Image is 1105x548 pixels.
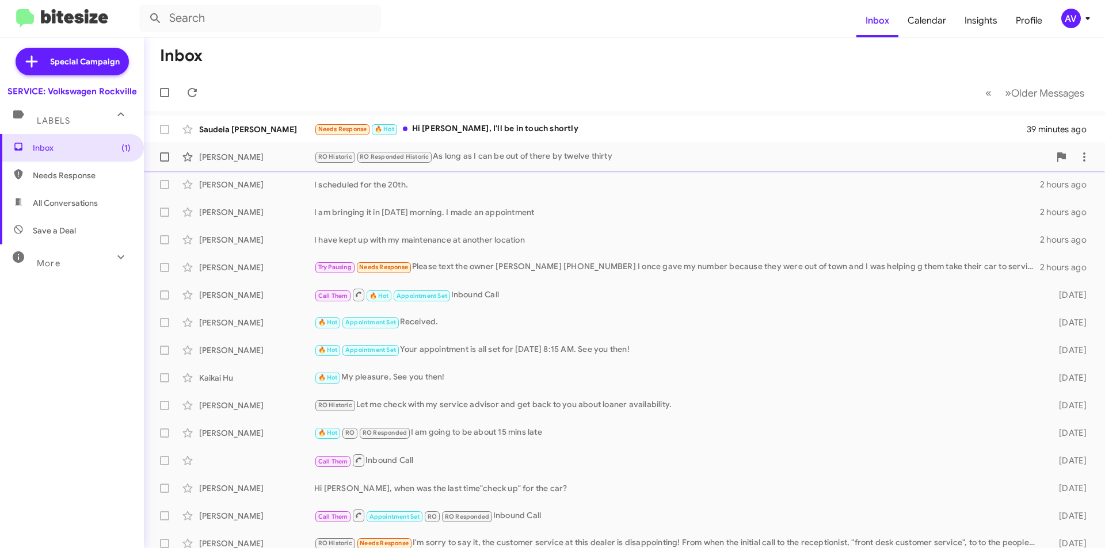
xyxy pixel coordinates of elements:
h1: Inbox [160,47,203,65]
span: RO Historic [318,401,352,409]
span: Appointment Set [369,513,420,520]
div: [DATE] [1041,317,1096,328]
span: More [37,258,60,269]
div: Received. [314,316,1041,329]
span: 🔥 Hot [318,374,338,381]
div: [DATE] [1041,289,1096,301]
span: Needs Response [360,539,409,547]
span: RO [428,513,437,520]
div: [DATE] [1041,344,1096,356]
div: Hi [PERSON_NAME], I'll be in touch shortly [314,122,1027,136]
div: I scheduled for the 20th. [314,179,1040,190]
div: AV [1061,9,1081,28]
span: « [985,86,992,100]
div: 2 hours ago [1040,234,1096,246]
span: Appointment Set [397,292,447,300]
span: Needs Response [33,170,131,181]
input: Search [139,5,381,32]
span: Call Them [318,513,348,520]
button: Previous [978,81,999,105]
div: [DATE] [1041,482,1096,494]
div: [PERSON_NAME] [199,344,314,356]
span: Save a Deal [33,225,76,236]
div: I am bringing it in [DATE] morning. I made an appointment [314,206,1040,218]
div: 2 hours ago [1040,179,1096,190]
div: Your appointment is all set for [DATE] 8:15 AM. See you then! [314,343,1041,357]
div: Inbound Call [314,508,1041,523]
div: [PERSON_NAME] [199,289,314,301]
a: Profile [1007,4,1051,37]
div: My pleasure, See you then! [314,371,1041,384]
div: 39 minutes ago [1027,124,1096,135]
button: AV [1051,9,1092,28]
span: 🔥 Hot [318,346,338,354]
div: Kaikai Hu [199,372,314,384]
div: [PERSON_NAME] [199,317,314,328]
div: SERVICE: Volkswagen Rockville [7,86,137,97]
div: [PERSON_NAME] [199,151,314,163]
span: 🔥 Hot [318,429,338,436]
div: [PERSON_NAME] [199,510,314,522]
div: [PERSON_NAME] [199,262,314,273]
div: [DATE] [1041,427,1096,439]
div: Inbound Call [314,453,1041,467]
span: RO Historic [318,539,352,547]
div: 2 hours ago [1040,206,1096,218]
span: Needs Response [359,263,408,271]
div: Hi [PERSON_NAME], when was the last time"check up" for the car? [314,482,1041,494]
div: Let me check with my service advisor and get back to you about loaner availability. [314,398,1041,412]
span: RO [345,429,355,436]
div: As long as I can be out of there by twelve thirty [314,150,1050,163]
div: 2 hours ago [1040,262,1096,273]
span: Inbox [33,142,131,154]
div: I have kept up with my maintenance at another location [314,234,1040,246]
span: All Conversations [33,197,98,209]
span: Labels [37,116,70,126]
div: Inbound Call [314,288,1041,302]
button: Next [998,81,1091,105]
div: [DATE] [1041,372,1096,384]
span: » [1005,86,1011,100]
span: RO Responded [445,513,489,520]
span: (1) [121,142,131,154]
span: Call Them [318,458,348,465]
div: [PERSON_NAME] [199,206,314,218]
span: Appointment Set [345,346,396,354]
div: Please text the owner [PERSON_NAME] [PHONE_NUMBER] I once gave my number because they were out of... [314,260,1040,274]
div: Saudeia [PERSON_NAME] [199,124,314,135]
a: Calendar [898,4,955,37]
span: Try Pausing [318,263,352,271]
span: Call Them [318,292,348,300]
span: RO Historic [318,153,352,160]
span: 🔥 Hot [318,319,338,326]
div: [PERSON_NAME] [199,179,314,190]
span: RO Responded [363,429,407,436]
a: Special Campaign [16,48,129,75]
span: Special Campaign [50,56,120,67]
nav: Page navigation example [979,81,1091,105]
span: Appointment Set [345,319,396,326]
span: RO Responded Historic [360,153,429,160]
a: Inbox [856,4,898,37]
span: 🔥 Hot [369,292,389,300]
div: [PERSON_NAME] [199,482,314,494]
div: [DATE] [1041,510,1096,522]
div: [DATE] [1041,400,1096,411]
div: [PERSON_NAME] [199,400,314,411]
span: Older Messages [1011,87,1084,99]
a: Insights [955,4,1007,37]
div: [PERSON_NAME] [199,427,314,439]
div: [PERSON_NAME] [199,234,314,246]
span: Needs Response [318,125,367,133]
div: [DATE] [1041,455,1096,466]
span: 🔥 Hot [375,125,394,133]
div: I am going to be about 15 mins late [314,426,1041,439]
